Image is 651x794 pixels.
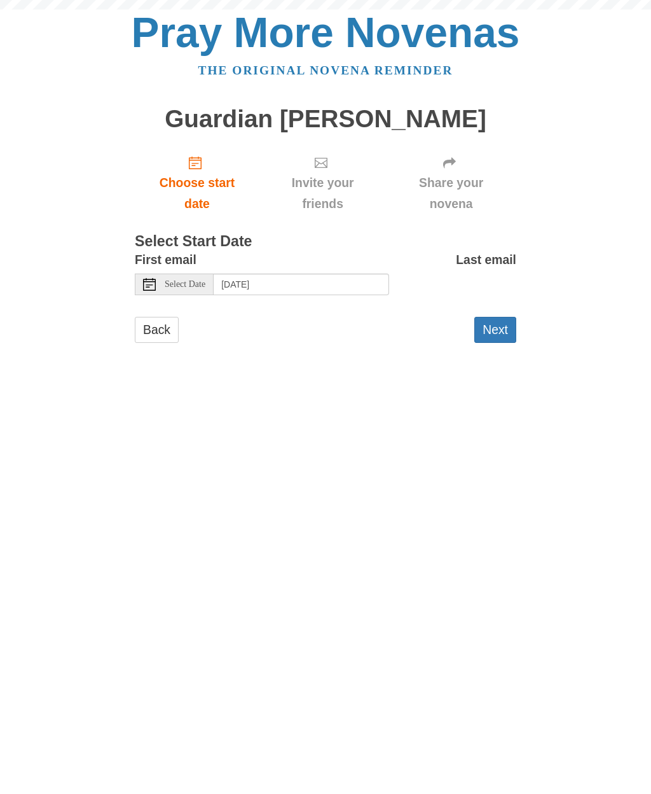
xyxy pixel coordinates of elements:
[198,64,453,77] a: The original novena reminder
[147,172,247,214] span: Choose start date
[132,9,520,56] a: Pray More Novenas
[259,145,386,221] div: Click "Next" to confirm your start date first.
[386,145,516,221] div: Click "Next" to confirm your start date first.
[474,317,516,343] button: Next
[399,172,504,214] span: Share your novena
[135,249,196,270] label: First email
[165,280,205,289] span: Select Date
[135,233,516,250] h3: Select Start Date
[272,172,373,214] span: Invite your friends
[135,317,179,343] a: Back
[135,145,259,221] a: Choose start date
[456,249,516,270] label: Last email
[135,106,516,133] h1: Guardian [PERSON_NAME]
